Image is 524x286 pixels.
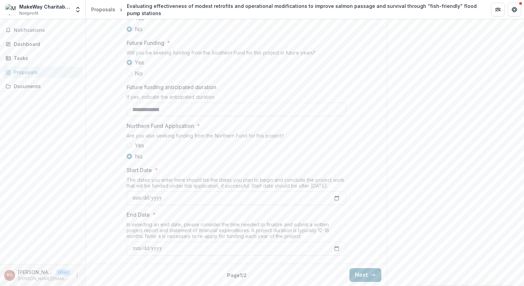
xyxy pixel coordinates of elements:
p: End Date [127,211,150,219]
p: Future funding anticipated duration [127,83,216,91]
p: Northern Fund Application [127,122,194,130]
span: Notifications [14,27,80,33]
span: No [135,69,143,78]
div: Vicki Guzikowski [7,273,13,277]
a: Documents [3,81,83,92]
button: Get Help [508,3,521,16]
span: No [135,25,143,33]
button: More [73,271,81,279]
span: Yes [135,141,144,150]
div: Documents [14,83,77,90]
div: Proposals [14,69,77,76]
div: Are you also seeking funding from the Northern Fund for this project? [127,133,346,141]
nav: breadcrumb [88,1,483,18]
button: Next [349,268,381,282]
a: Dashboard [3,38,83,50]
div: Evaluating effectiveness of modest retrofits and operational modifications to improve salmon pass... [127,2,480,17]
p: User [56,269,70,275]
div: Will you be seeking funding from the Southern Fund for this project in future years? [127,50,346,58]
div: In selecting an end date, please consider the time needed to finalize and submit a written projec... [127,222,346,242]
span: Nonprofit [19,10,38,16]
a: Tasks [3,52,83,64]
a: Proposals [88,4,118,14]
p: [PERSON_NAME][EMAIL_ADDRESS][DOMAIN_NAME] [18,276,70,282]
p: Page 1 / 2 [227,272,247,279]
div: Dashboard [14,40,77,48]
p: [PERSON_NAME] [18,269,53,276]
button: Open entity switcher [73,3,83,16]
span: No [135,152,143,160]
div: MakeWay Charitable Society - Resilient Waters [19,3,70,10]
img: MakeWay Charitable Society - Resilient Waters [5,4,16,15]
div: The dates you enter here should be the dates you plan to begin and conclude the project work that... [127,177,346,191]
button: Notifications [3,25,83,36]
p: Future Funding [127,39,164,47]
button: Partners [491,3,505,16]
span: Yes [135,58,144,67]
p: Start Date [127,166,152,174]
div: Proposals [91,6,115,13]
div: If yes, indicate the anticipated duration. [127,94,346,103]
div: Tasks [14,55,77,62]
a: Proposals [3,67,83,78]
